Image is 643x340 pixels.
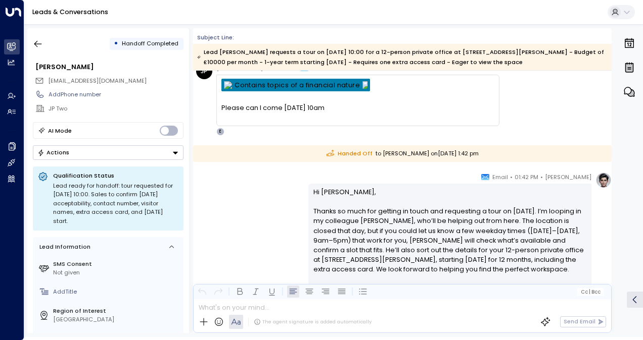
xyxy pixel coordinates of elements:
div: E [216,128,224,136]
div: AddTitle [53,288,180,296]
div: JP Two [49,104,183,113]
div: The agent signature is added automatically [254,318,372,325]
img: profile-logo.png [595,172,612,188]
span: 01:42 PM [515,172,538,182]
span: Email [492,172,508,182]
div: [GEOGRAPHIC_DATA] [53,315,180,324]
button: Undo [196,286,208,298]
div: Lead [PERSON_NAME] requests a tour on [DATE] 10:00 for a 12-person private office at [STREET_ADDR... [197,47,607,67]
label: SMS Consent [53,260,180,268]
p: Hi [PERSON_NAME], Thanks so much for getting in touch and requesting a tour on [DATE]. I’m loopin... [313,187,587,284]
span: Subject Line: [197,33,234,41]
img: Contains topics of a financial nature [362,81,368,89]
div: JP [196,63,212,79]
p: Qualification Status [53,172,178,180]
span: Handoff Completed [122,39,178,47]
font: [PERSON_NAME] [313,284,372,292]
span: • [510,172,513,182]
span: [PERSON_NAME] [545,172,591,182]
div: Button group with a nested menu [33,145,183,160]
div: Lead ready for handoff: tour requested for [DATE] 10:00. Sales to confirm [DATE] acceptability, c... [53,182,178,226]
button: Actions [33,145,183,160]
div: Please can I come [DATE] 10am [221,103,494,112]
a: Leads & Conversations [32,8,108,16]
label: Region of Interest [53,307,180,315]
span: • [540,172,543,182]
div: AI Mode [48,126,72,136]
div: to [PERSON_NAME] on [DATE] 1:42 pm [193,145,612,162]
div: Not given [53,268,180,277]
div: AddPhone number [49,90,183,99]
span: Cc Bcc [581,289,601,295]
button: Cc|Bcc [577,288,604,296]
img: Contains topics of a financial nature [224,81,232,89]
div: Actions [37,149,69,156]
span: | [589,289,590,295]
div: [PERSON_NAME] [35,62,183,72]
div: • [114,36,118,51]
span: jamespinnerbbr@gmail.com [48,77,147,85]
span: Handed Off [327,149,373,158]
span: [EMAIL_ADDRESS][DOMAIN_NAME] [48,77,147,85]
a: Contains topics of a financial nature [235,81,360,89]
div: Lead Information [36,243,90,251]
button: Redo [212,286,224,298]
